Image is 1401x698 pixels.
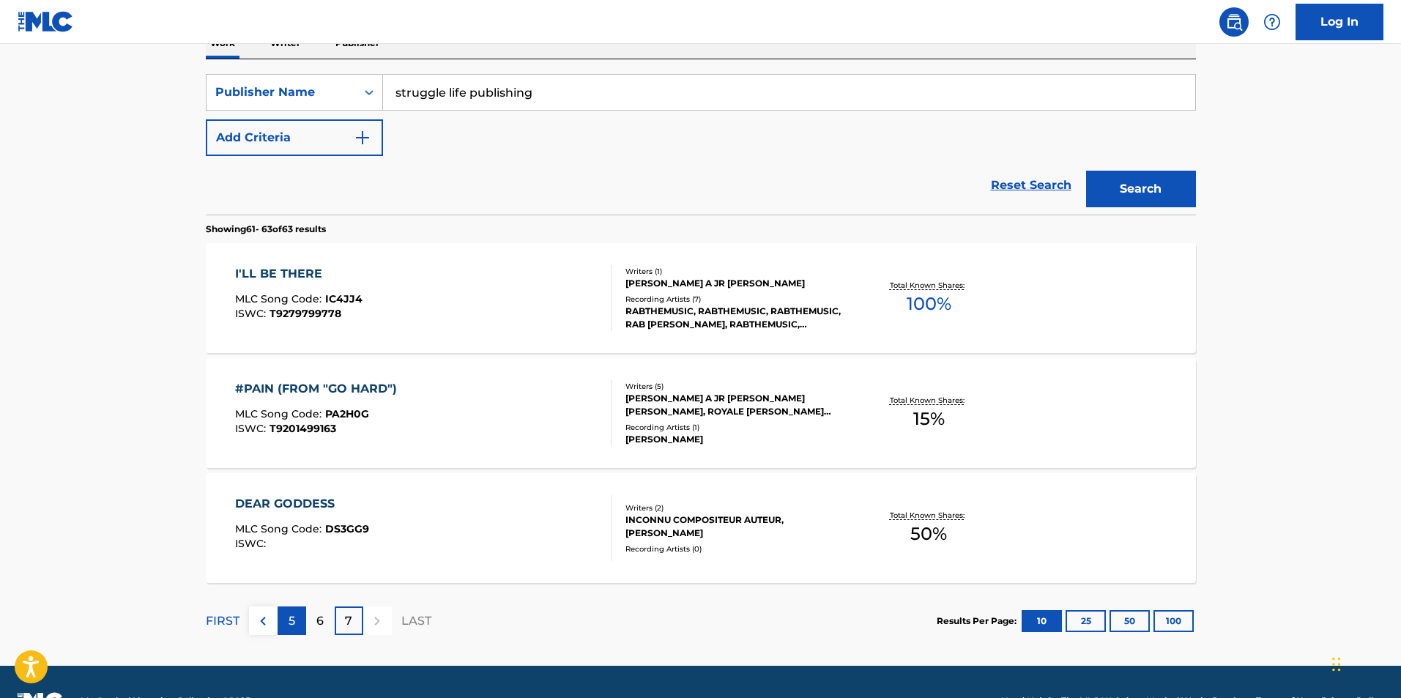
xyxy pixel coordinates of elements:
span: MLC Song Code : [235,522,325,535]
span: 100 % [907,291,951,317]
div: I'LL BE THERE [235,265,363,283]
button: Search [1086,171,1196,207]
button: 50 [1110,610,1150,632]
iframe: Chat Widget [1328,628,1401,698]
button: 25 [1066,610,1106,632]
span: ISWC : [235,422,270,435]
div: [PERSON_NAME] A JR [PERSON_NAME] [625,277,847,290]
p: Showing 61 - 63 of 63 results [206,223,326,236]
div: DEAR GODDESS [235,495,369,513]
a: Public Search [1219,7,1249,37]
div: Publisher Name [215,83,347,101]
button: Add Criteria [206,119,383,156]
img: 9d2ae6d4665cec9f34b9.svg [354,129,371,146]
p: 7 [345,612,352,630]
div: Writers ( 1 ) [625,266,847,277]
img: search [1225,13,1243,31]
button: 10 [1022,610,1062,632]
span: IC4JJ4 [325,292,363,305]
a: Reset Search [984,169,1079,201]
a: #PAIN (FROM "GO HARD")MLC Song Code:PA2H0GISWC:T9201499163Writers (5)[PERSON_NAME] A JR [PERSON_N... [206,358,1196,468]
div: Help [1257,7,1287,37]
div: #PAIN (FROM "GO HARD") [235,380,404,398]
a: I'LL BE THEREMLC Song Code:IC4JJ4ISWC:T9279799778Writers (1)[PERSON_NAME] A JR [PERSON_NAME]Recor... [206,243,1196,353]
span: MLC Song Code : [235,292,325,305]
a: DEAR GODDESSMLC Song Code:DS3GG9ISWC:Writers (2)INCONNU COMPOSITEUR AUTEUR, [PERSON_NAME]Recordin... [206,473,1196,583]
p: LAST [401,612,431,630]
p: Total Known Shares: [890,395,968,406]
div: Drag [1332,642,1341,686]
div: INCONNU COMPOSITEUR AUTEUR, [PERSON_NAME] [625,513,847,540]
span: T9279799778 [270,307,341,320]
span: T9201499163 [270,422,336,435]
span: ISWC : [235,307,270,320]
span: DS3GG9 [325,522,369,535]
span: 50 % [910,521,947,547]
p: FIRST [206,612,239,630]
div: Writers ( 2 ) [625,502,847,513]
div: Recording Artists ( 1 ) [625,422,847,433]
div: Recording Artists ( 7 ) [625,294,847,305]
div: [PERSON_NAME] A JR [PERSON_NAME] [PERSON_NAME], ROYALE [PERSON_NAME] [PERSON_NAME] [PERSON_NAME] [625,392,847,418]
div: Writers ( 5 ) [625,381,847,392]
p: Total Known Shares: [890,280,968,291]
img: MLC Logo [18,11,74,32]
img: left [254,612,272,630]
div: [PERSON_NAME] [625,433,847,446]
div: RABTHEMUSIC, RABTHEMUSIC, RABTHEMUSIC, RAB [PERSON_NAME], RABTHEMUSIC, RABTHEMUSIC [625,305,847,331]
p: 5 [289,612,295,630]
a: Log In [1296,4,1383,40]
span: ISWC : [235,537,270,550]
p: Results Per Page: [937,615,1020,628]
span: 15 % [913,406,945,432]
div: Recording Artists ( 0 ) [625,543,847,554]
p: 6 [316,612,324,630]
button: 100 [1153,610,1194,632]
img: help [1263,13,1281,31]
span: MLC Song Code : [235,407,325,420]
form: Search Form [206,74,1196,215]
span: PA2H0G [325,407,369,420]
p: Total Known Shares: [890,510,968,521]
